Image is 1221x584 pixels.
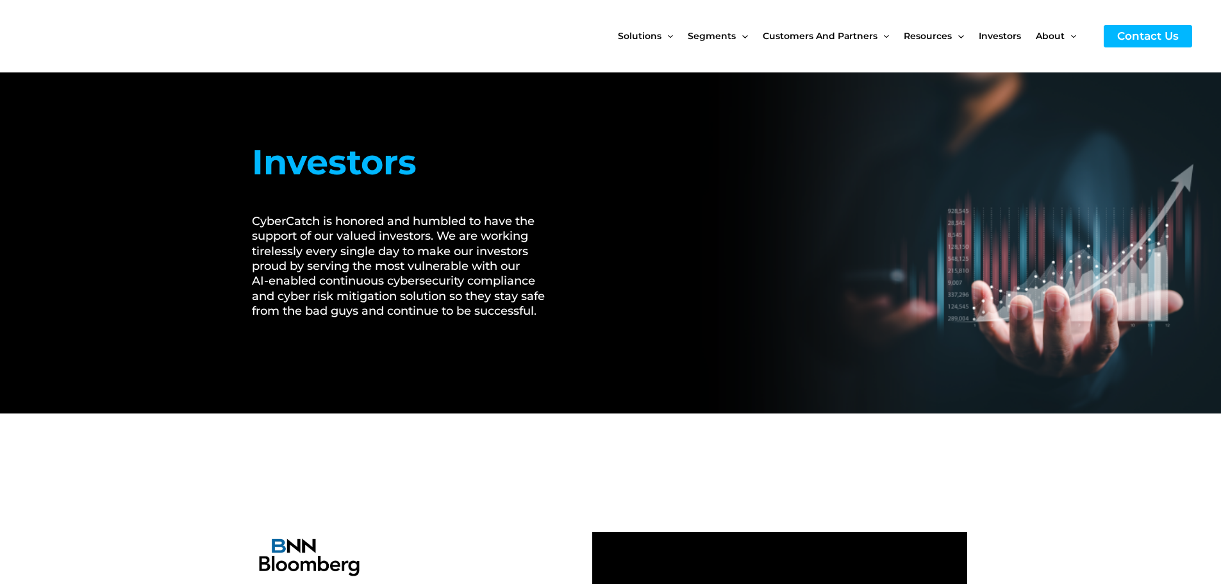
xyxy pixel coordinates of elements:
nav: Site Navigation: New Main Menu [618,9,1091,63]
span: Segments [688,9,736,63]
span: Menu Toggle [952,9,963,63]
h1: Investors [252,137,560,188]
span: Menu Toggle [736,9,747,63]
span: Customers and Partners [763,9,877,63]
h2: CyberCatch is honored and humbled to have the support of our valued investors. We are working tir... [252,214,560,319]
span: About [1036,9,1065,63]
span: Menu Toggle [877,9,889,63]
span: Investors [979,9,1021,63]
span: Solutions [618,9,661,63]
img: CyberCatch [22,10,176,63]
a: Contact Us [1104,25,1192,47]
a: Investors [979,9,1036,63]
span: Menu Toggle [1065,9,1076,63]
span: Resources [904,9,952,63]
span: Menu Toggle [661,9,673,63]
